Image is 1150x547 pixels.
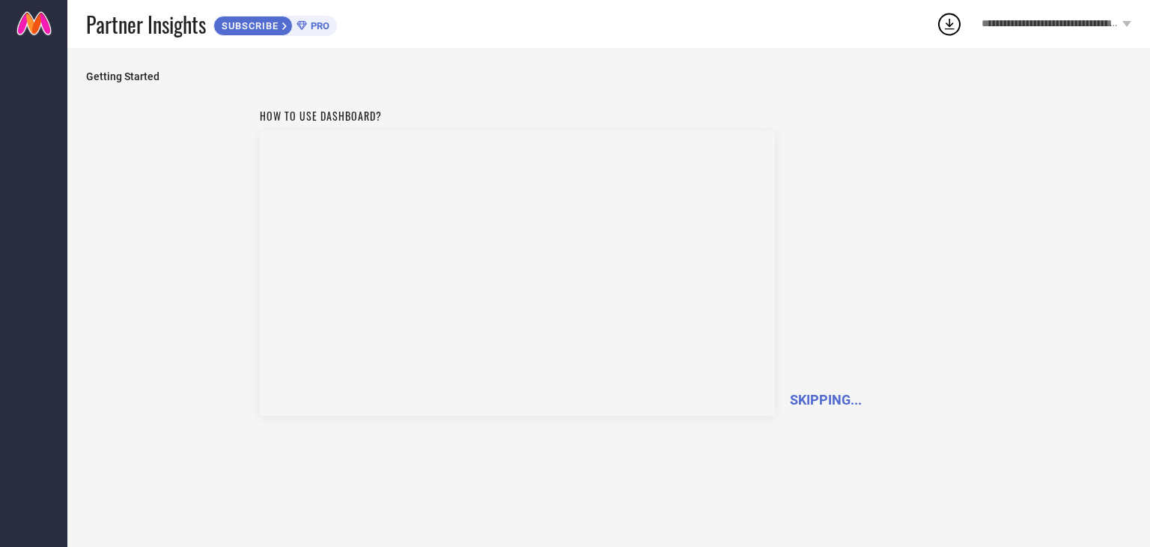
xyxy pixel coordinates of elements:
[260,108,775,124] h1: How to use dashboard?
[936,10,963,37] div: Open download list
[260,131,775,416] iframe: Workspace Section
[86,9,206,40] span: Partner Insights
[214,20,282,31] span: SUBSCRIBE
[213,12,337,36] a: SUBSCRIBEPRO
[307,20,329,31] span: PRO
[790,392,862,408] span: SKIPPING...
[86,70,1131,82] span: Getting Started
